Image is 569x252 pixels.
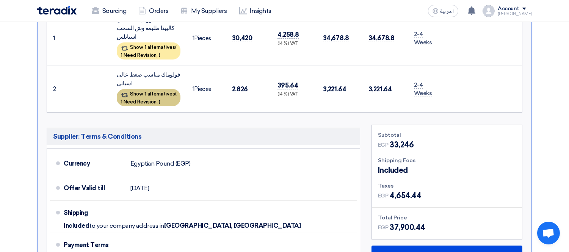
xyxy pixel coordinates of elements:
[117,89,180,106] div: Show 1 alternatives
[537,222,560,244] div: Open chat
[193,35,194,42] span: 1
[47,128,360,145] h5: Supplier: Terms & Conditions
[390,190,421,201] span: 4,654.44
[368,85,392,93] span: 3,221.64
[159,52,160,58] span: )
[378,224,389,232] span: EGP
[175,44,177,50] span: (
[390,139,414,150] span: 33,246
[121,52,158,58] span: 1 Need Revision,
[498,6,519,12] div: Account
[483,5,495,17] img: profile_test.png
[277,41,311,47] div: (14 %) VAT
[232,85,248,93] span: 2,826
[37,6,77,15] img: Teradix logo
[277,31,299,39] span: 4,258.8
[132,3,174,19] a: Orders
[47,66,59,113] td: 2
[64,222,89,230] span: Included
[175,91,177,97] span: (
[121,99,158,105] span: 1 Need Revision,
[89,222,164,230] span: to your company address in
[187,66,226,113] td: Pieces
[428,5,458,17] button: العربية
[64,179,124,197] div: Offer Valid till
[130,157,190,171] div: Egyptian Pound (EGP)
[323,34,349,42] span: 34,678.8
[498,12,532,16] div: [PERSON_NAME]
[117,42,180,59] div: Show 1 alternatives
[117,16,180,41] div: ماتور مياه 2 حصان كالبيدا طلبمة وش السحب استانلس
[233,3,277,19] a: Insights
[117,70,180,88] div: فولوماك مناسب ضغط عالى اسبانى
[378,131,516,139] div: Subtotal
[378,182,516,190] div: Taxes
[414,81,432,97] span: 2-4 Weeks
[378,192,389,200] span: EGP
[86,3,132,19] a: Sourcing
[232,34,252,42] span: 30,420
[378,141,389,149] span: EGP
[323,85,346,93] span: 3,221.64
[414,31,432,47] span: 2-4 Weeks
[390,222,425,233] span: 37,900.44
[130,185,149,192] span: [DATE]
[378,157,516,164] div: Shipping Fees
[368,34,394,42] span: 34,678.8
[164,222,301,230] span: [GEOGRAPHIC_DATA], [GEOGRAPHIC_DATA]
[193,86,194,92] span: 1
[440,9,454,14] span: العربية
[277,91,311,98] div: (14 %) VAT
[64,155,124,173] div: Currency
[378,164,408,176] span: Included
[187,11,226,66] td: Pieces
[174,3,233,19] a: My Suppliers
[159,99,160,105] span: )
[64,204,124,222] div: Shipping
[47,11,59,66] td: 1
[277,81,298,89] span: 395.64
[378,214,516,222] div: Total Price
